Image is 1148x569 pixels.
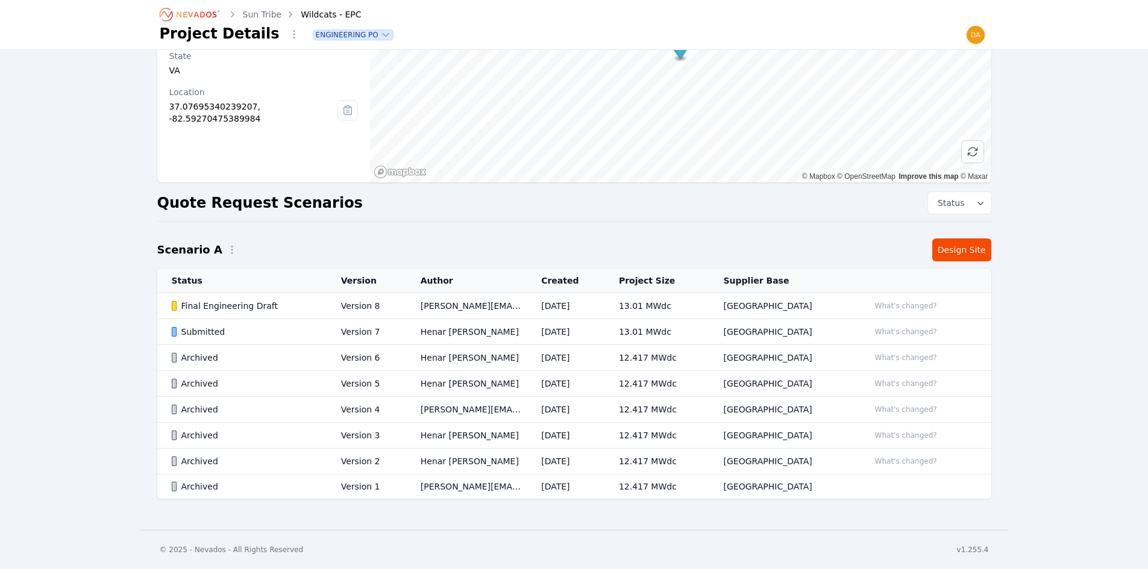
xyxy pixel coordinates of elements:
[374,165,427,179] a: Mapbox homepage
[899,172,958,181] a: Improve this map
[709,345,855,371] td: [GEOGRAPHIC_DATA]
[604,319,709,345] td: 13.01 MWdc
[169,101,338,125] div: 37.07695340239207, -82.59270475389984
[933,197,965,209] span: Status
[870,429,943,442] button: What's changed?
[243,8,282,20] a: Sun Tribe
[327,371,406,397] td: Version 5
[604,449,709,474] td: 12.417 MWdc
[709,319,855,345] td: [GEOGRAPHIC_DATA]
[870,351,943,364] button: What's changed?
[157,423,991,449] tr: ArchivedVersion 3Henar [PERSON_NAME][DATE]12.417 MWdc[GEOGRAPHIC_DATA]What's changed?
[604,293,709,319] td: 13.01 MWdc
[870,325,943,338] button: What's changed?
[160,5,362,24] nav: Breadcrumb
[709,293,855,319] td: [GEOGRAPHIC_DATA]
[406,345,527,371] td: Henar [PERSON_NAME]
[406,449,527,474] td: Henar [PERSON_NAME]
[966,25,985,45] img: daniel@nevados.solar
[928,192,991,214] button: Status
[709,269,855,293] th: Supplier Base
[169,50,359,62] div: State
[313,30,393,40] button: Engineering PO
[157,449,991,474] tr: ArchivedVersion 2Henar [PERSON_NAME][DATE]12.417 MWdc[GEOGRAPHIC_DATA]What's changed?
[709,474,855,499] td: [GEOGRAPHIC_DATA]
[406,423,527,449] td: Henar [PERSON_NAME]
[604,345,709,371] td: 12.417 MWdc
[327,345,406,371] td: Version 6
[604,371,709,397] td: 12.417 MWdc
[406,319,527,345] td: Henar [PERSON_NAME]
[169,64,359,76] div: VA
[327,269,406,293] th: Version
[709,371,855,397] td: [GEOGRAPHIC_DATA]
[604,397,709,423] td: 12.417 MWdc
[157,193,363,213] h2: Quote Request Scenarios
[527,345,604,371] td: [DATE]
[157,293,991,319] tr: Final Engineering DraftVersion 8[PERSON_NAME][EMAIL_ADDRESS][PERSON_NAME][DOMAIN_NAME][DATE]13.01...
[870,455,943,468] button: What's changed?
[406,293,527,319] td: [PERSON_NAME][EMAIL_ADDRESS][PERSON_NAME][DOMAIN_NAME]
[172,300,321,312] div: Final Engineering Draft
[406,474,527,499] td: [PERSON_NAME][EMAIL_ADDRESS][PERSON_NAME][DOMAIN_NAME]
[172,403,321,415] div: Archived
[527,269,604,293] th: Created
[406,269,527,293] th: Author
[709,397,855,423] td: [GEOGRAPHIC_DATA]
[870,403,943,416] button: What's changed?
[837,172,896,181] a: OpenStreetMap
[709,423,855,449] td: [GEOGRAPHIC_DATA]
[157,319,991,345] tr: SubmittedVersion 7Henar [PERSON_NAME][DATE]13.01 MWdc[GEOGRAPHIC_DATA]What's changed?
[406,371,527,397] td: Henar [PERSON_NAME]
[527,371,604,397] td: [DATE]
[406,397,527,423] td: [PERSON_NAME][EMAIL_ADDRESS][PERSON_NAME][DOMAIN_NAME]
[160,24,280,43] h1: Project Details
[961,172,988,181] a: Maxar
[157,397,991,423] tr: ArchivedVersion 4[PERSON_NAME][EMAIL_ADDRESS][PERSON_NAME][DOMAIN_NAME][DATE]12.417 MWdc[GEOGRAPH...
[172,480,321,493] div: Archived
[157,345,991,371] tr: ArchivedVersion 6Henar [PERSON_NAME][DATE]12.417 MWdc[GEOGRAPHIC_DATA]What's changed?
[169,86,338,98] div: Location
[870,377,943,390] button: What's changed?
[957,545,989,555] div: v1.255.4
[327,319,406,345] td: Version 7
[527,423,604,449] td: [DATE]
[284,8,361,20] div: Wildcats - EPC
[327,449,406,474] td: Version 2
[157,269,327,293] th: Status
[932,238,991,261] a: Design Site
[527,449,604,474] td: [DATE]
[604,474,709,499] td: 12.417 MWdc
[172,429,321,441] div: Archived
[157,371,991,397] tr: ArchivedVersion 5Henar [PERSON_NAME][DATE]12.417 MWdc[GEOGRAPHIC_DATA]What's changed?
[527,397,604,423] td: [DATE]
[327,293,406,319] td: Version 8
[527,293,604,319] td: [DATE]
[172,326,321,338] div: Submitted
[172,455,321,467] div: Archived
[604,269,709,293] th: Project Size
[160,545,304,555] div: © 2025 - Nevados - All Rights Reserved
[327,397,406,423] td: Version 4
[157,241,222,258] h2: Scenario A
[527,474,604,499] td: [DATE]
[604,423,709,449] td: 12.417 MWdc
[172,352,321,364] div: Archived
[802,172,835,181] a: Mapbox
[527,319,604,345] td: [DATE]
[327,423,406,449] td: Version 3
[327,474,406,499] td: Version 1
[870,299,943,312] button: What's changed?
[172,378,321,390] div: Archived
[709,449,855,474] td: [GEOGRAPHIC_DATA]
[157,474,991,499] tr: ArchivedVersion 1[PERSON_NAME][EMAIL_ADDRESS][PERSON_NAME][DOMAIN_NAME][DATE]12.417 MWdc[GEOGRAPH...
